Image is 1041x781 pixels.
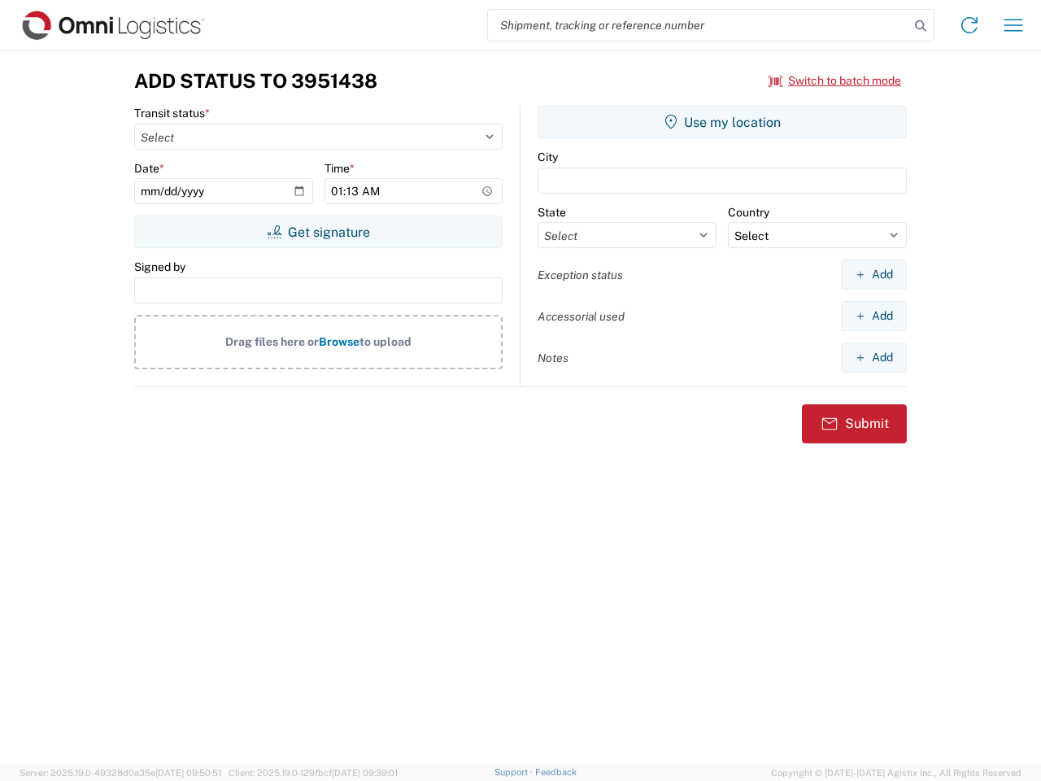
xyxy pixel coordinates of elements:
[225,335,319,348] span: Drag files here or
[494,767,535,777] a: Support
[229,768,398,778] span: Client: 2025.19.0-129fbcf
[20,768,221,778] span: Server: 2025.19.0-49328d0a35e
[538,150,558,164] label: City
[841,260,907,290] button: Add
[728,205,769,220] label: Country
[134,106,210,120] label: Transit status
[324,161,355,176] label: Time
[841,343,907,373] button: Add
[359,335,412,348] span: to upload
[134,69,377,93] h3: Add Status to 3951438
[841,301,907,331] button: Add
[802,404,907,443] button: Submit
[488,10,909,41] input: Shipment, tracking or reference number
[538,205,566,220] label: State
[134,161,164,176] label: Date
[332,768,398,778] span: [DATE] 09:39:01
[538,106,907,138] button: Use my location
[538,309,625,324] label: Accessorial used
[134,260,185,274] label: Signed by
[538,351,568,365] label: Notes
[769,68,901,94] button: Switch to batch mode
[134,216,503,248] button: Get signature
[535,767,577,777] a: Feedback
[771,766,1021,780] span: Copyright © [DATE]-[DATE] Agistix Inc., All Rights Reserved
[155,768,221,778] span: [DATE] 09:50:51
[538,268,623,282] label: Exception status
[319,335,359,348] span: Browse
